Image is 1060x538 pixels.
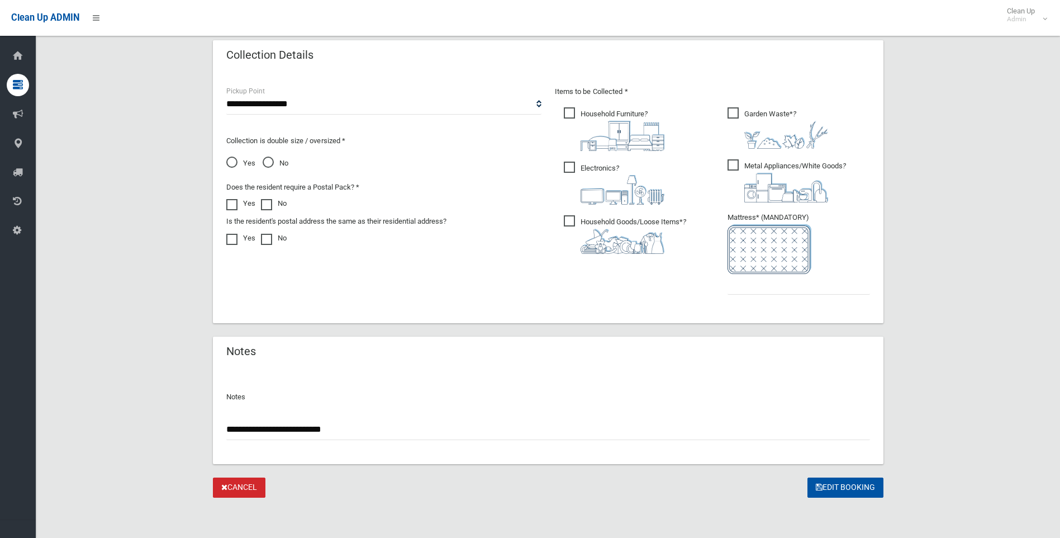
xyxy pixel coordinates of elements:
[226,197,255,210] label: Yes
[581,110,664,151] i: ?
[564,107,664,151] span: Household Furniture
[226,181,359,194] label: Does the resident require a Postal Pack? *
[555,85,870,98] p: Items to be Collected *
[226,134,541,148] p: Collection is double size / oversized *
[581,218,686,254] i: ?
[226,390,870,404] p: Notes
[728,107,828,149] span: Garden Waste*
[213,44,327,66] header: Collection Details
[1007,15,1035,23] small: Admin
[728,224,811,274] img: e7408bece873d2c1783593a074e5cb2f.png
[11,12,79,23] span: Clean Up ADMIN
[744,121,828,149] img: 4fd8a5c772b2c999c83690221e5242e0.png
[581,229,664,254] img: b13cc3517677393f34c0a387616ef184.png
[728,159,846,202] span: Metal Appliances/White Goods
[213,478,265,498] a: Cancel
[213,341,269,362] header: Notes
[1001,7,1046,23] span: Clean Up
[744,162,846,202] i: ?
[564,162,664,205] span: Electronics
[728,213,870,274] span: Mattress* (MANDATORY)
[744,110,828,149] i: ?
[564,215,686,254] span: Household Goods/Loose Items*
[226,157,255,170] span: Yes
[226,232,255,245] label: Yes
[581,175,664,205] img: 394712a680b73dbc3d2a6a3a7ffe5a07.png
[744,173,828,202] img: 36c1b0289cb1767239cdd3de9e694f19.png
[261,197,287,210] label: No
[581,164,664,205] i: ?
[263,157,288,170] span: No
[261,232,287,245] label: No
[226,215,446,228] label: Is the resident's postal address the same as their residential address?
[807,478,883,498] button: Edit Booking
[581,121,664,151] img: aa9efdbe659d29b613fca23ba79d85cb.png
